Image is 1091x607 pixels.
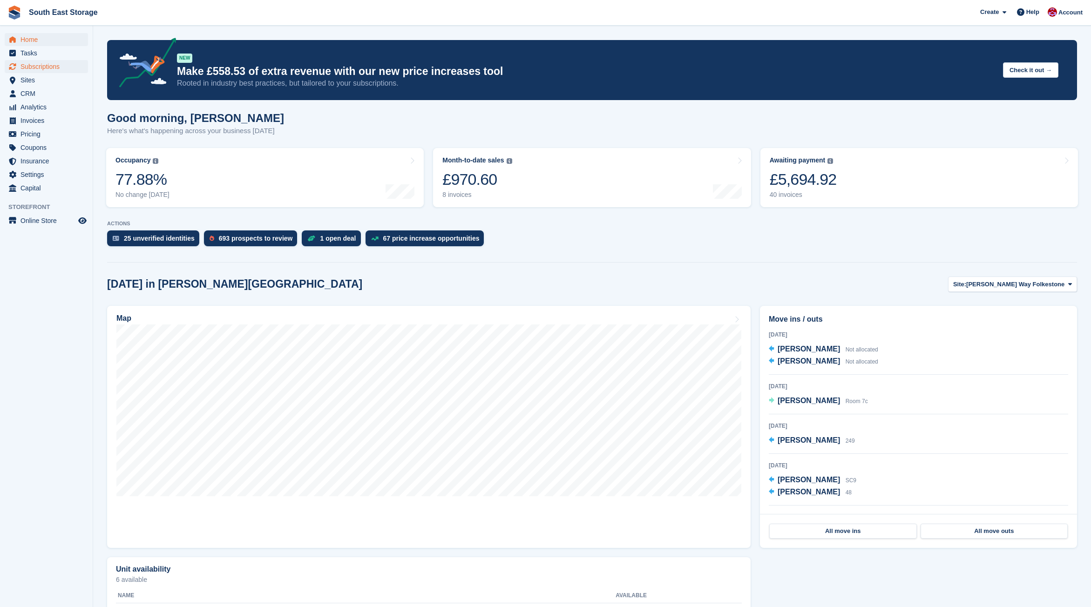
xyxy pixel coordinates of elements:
[769,524,917,539] a: All move ins
[204,230,302,251] a: 693 prospects to review
[769,435,855,447] a: [PERSON_NAME] 249
[778,345,840,353] span: [PERSON_NAME]
[115,170,169,189] div: 77.88%
[20,141,76,154] span: Coupons
[113,236,119,241] img: verify_identity-adf6edd0f0f0b5bbfe63781bf79b02c33cf7c696d77639b501bdc392416b5a36.svg
[5,101,88,114] a: menu
[20,60,76,73] span: Subscriptions
[827,158,833,164] img: icon-info-grey-7440780725fd019a000dd9b08b2336e03edf1995a4989e88bcd33f0948082b44.svg
[769,314,1068,325] h2: Move ins / outs
[107,221,1077,227] p: ACTIONS
[8,202,93,212] span: Storefront
[219,235,293,242] div: 693 prospects to review
[20,87,76,100] span: CRM
[5,168,88,181] a: menu
[5,114,88,127] a: menu
[770,170,837,189] div: £5,694.92
[383,235,480,242] div: 67 price increase opportunities
[770,156,826,164] div: Awaiting payment
[320,235,356,242] div: 1 open deal
[107,230,204,251] a: 25 unverified identities
[769,344,878,356] a: [PERSON_NAME] Not allocated
[769,461,1068,470] div: [DATE]
[769,474,856,486] a: [PERSON_NAME] SC9
[116,576,742,583] p: 6 available
[980,7,999,17] span: Create
[20,214,76,227] span: Online Store
[177,65,996,78] p: Make £558.53 of extra revenue with our new price increases tool
[124,235,195,242] div: 25 unverified identities
[1048,7,1057,17] img: Roger Norris
[20,101,76,114] span: Analytics
[5,33,88,46] a: menu
[433,148,751,207] a: Month-to-date sales £970.60 8 invoices
[760,148,1078,207] a: Awaiting payment £5,694.92 40 invoices
[25,5,102,20] a: South East Storage
[769,395,868,407] a: [PERSON_NAME] Room 7c
[442,170,512,189] div: £970.60
[5,47,88,60] a: menu
[5,74,88,87] a: menu
[116,314,131,323] h2: Map
[5,60,88,73] a: menu
[177,54,192,63] div: NEW
[307,235,315,242] img: deal-1b604bf984904fb50ccaf53a9ad4b4a5d6e5aea283cecdc64d6e3604feb123c2.svg
[371,236,379,241] img: price_increase_opportunities-93ffe204e8149a01c8c9dc8f82e8f89637d9d84a8eef4429ea346261dce0b2c0.svg
[153,158,158,164] img: icon-info-grey-7440780725fd019a000dd9b08b2336e03edf1995a4989e88bcd33f0948082b44.svg
[846,358,878,365] span: Not allocated
[846,346,878,353] span: Not allocated
[616,588,693,603] th: Available
[948,277,1077,292] button: Site: [PERSON_NAME] Way Folkestone
[778,476,840,484] span: [PERSON_NAME]
[20,114,76,127] span: Invoices
[107,126,284,136] p: Here's what's happening across your business [DATE]
[107,112,284,124] h1: Good morning, [PERSON_NAME]
[20,47,76,60] span: Tasks
[778,436,840,444] span: [PERSON_NAME]
[5,182,88,195] a: menu
[20,33,76,46] span: Home
[5,87,88,100] a: menu
[106,148,424,207] a: Occupancy 77.88% No change [DATE]
[210,236,214,241] img: prospect-51fa495bee0391a8d652442698ab0144808aea92771e9ea1ae160a38d050c398.svg
[769,513,1068,521] div: [DATE]
[778,397,840,405] span: [PERSON_NAME]
[115,191,169,199] div: No change [DATE]
[5,155,88,168] a: menu
[20,168,76,181] span: Settings
[442,156,504,164] div: Month-to-date sales
[846,398,868,405] span: Room 7c
[302,230,365,251] a: 1 open deal
[1026,7,1039,17] span: Help
[966,280,1064,289] span: [PERSON_NAME] Way Folkestone
[5,214,88,227] a: menu
[20,155,76,168] span: Insurance
[921,524,1068,539] a: All move outs
[107,278,362,290] h2: [DATE] in [PERSON_NAME][GEOGRAPHIC_DATA]
[442,191,512,199] div: 8 invoices
[846,477,856,484] span: SC9
[107,306,751,548] a: Map
[953,280,966,289] span: Site:
[5,128,88,141] a: menu
[111,38,176,91] img: price-adjustments-announcement-icon-8257ccfd72463d97f412b2fc003d46551f7dbcb40ab6d574587a9cd5c0d94...
[20,128,76,141] span: Pricing
[115,156,150,164] div: Occupancy
[769,356,878,368] a: [PERSON_NAME] Not allocated
[77,215,88,226] a: Preview store
[20,182,76,195] span: Capital
[7,6,21,20] img: stora-icon-8386f47178a22dfd0bd8f6a31ec36ba5ce8667c1dd55bd0f319d3a0aa187defe.svg
[778,357,840,365] span: [PERSON_NAME]
[5,141,88,154] a: menu
[769,382,1068,391] div: [DATE]
[1003,62,1058,78] button: Check it out →
[769,330,1068,339] div: [DATE]
[770,191,837,199] div: 40 invoices
[116,588,616,603] th: Name
[778,488,840,496] span: [PERSON_NAME]
[1058,8,1083,17] span: Account
[769,422,1068,430] div: [DATE]
[507,158,512,164] img: icon-info-grey-7440780725fd019a000dd9b08b2336e03edf1995a4989e88bcd33f0948082b44.svg
[177,78,996,88] p: Rooted in industry best practices, but tailored to your subscriptions.
[20,74,76,87] span: Sites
